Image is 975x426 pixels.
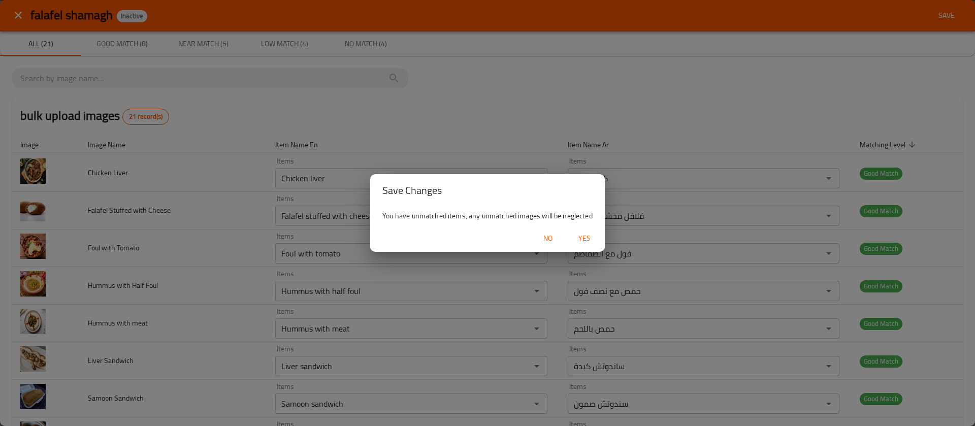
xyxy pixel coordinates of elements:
div: You have unmatched items, any unmatched images will be neglected [370,207,605,225]
button: Yes [568,229,601,248]
button: No [532,229,564,248]
span: Yes [572,232,597,245]
span: No [536,232,560,245]
h2: Save Changes [382,182,593,199]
